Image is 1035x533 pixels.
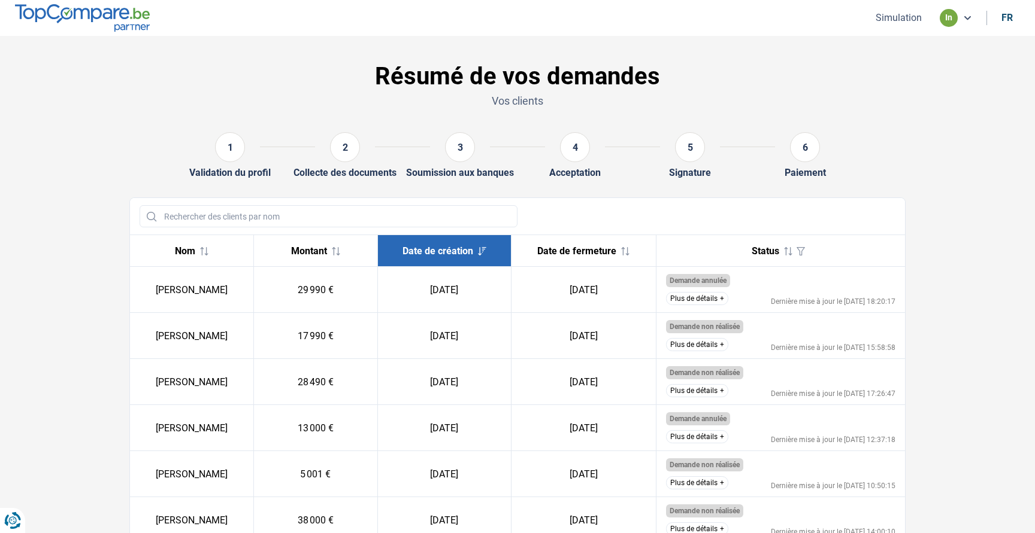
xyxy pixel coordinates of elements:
[666,430,728,443] button: Plus de détails
[771,298,895,305] div: Dernière mise à jour le [DATE] 18:20:17
[189,167,271,178] div: Validation du profil
[512,267,656,313] td: [DATE]
[549,167,601,178] div: Acceptation
[445,132,475,162] div: 3
[254,313,378,359] td: 17 990 €
[175,245,195,257] span: Nom
[670,322,740,331] span: Demande non réalisée
[130,313,254,359] td: [PERSON_NAME]
[130,267,254,313] td: [PERSON_NAME]
[512,313,656,359] td: [DATE]
[752,245,779,257] span: Status
[512,405,656,451] td: [DATE]
[560,132,590,162] div: 4
[872,11,925,24] button: Simulation
[675,132,705,162] div: 5
[130,359,254,405] td: [PERSON_NAME]
[785,167,826,178] div: Paiement
[377,267,511,313] td: [DATE]
[666,384,728,397] button: Plus de détails
[129,62,906,91] h1: Résumé de vos demandes
[790,132,820,162] div: 6
[402,245,473,257] span: Date de création
[670,368,740,377] span: Demande non réalisée
[140,205,517,227] input: Rechercher des clients par nom
[215,132,245,162] div: 1
[537,245,616,257] span: Date de fermeture
[330,132,360,162] div: 2
[254,405,378,451] td: 13 000 €
[666,338,728,351] button: Plus de détails
[1001,12,1013,23] div: fr
[771,344,895,351] div: Dernière mise à jour le [DATE] 15:58:58
[771,436,895,443] div: Dernière mise à jour le [DATE] 12:37:18
[670,507,740,515] span: Demande non réalisée
[666,292,728,305] button: Plus de détails
[406,167,514,178] div: Soumission aux banques
[512,451,656,497] td: [DATE]
[130,451,254,497] td: [PERSON_NAME]
[15,4,150,31] img: TopCompare.be
[670,461,740,469] span: Demande non réalisée
[666,476,728,489] button: Plus de détails
[512,359,656,405] td: [DATE]
[940,9,958,27] div: in
[670,415,727,423] span: Demande annulée
[129,93,906,108] p: Vos clients
[254,267,378,313] td: 29 990 €
[254,359,378,405] td: 28 490 €
[254,451,378,497] td: 5 001 €
[669,167,711,178] div: Signature
[130,405,254,451] td: [PERSON_NAME]
[771,390,895,397] div: Dernière mise à jour le [DATE] 17:26:47
[377,359,511,405] td: [DATE]
[771,482,895,489] div: Dernière mise à jour le [DATE] 10:50:15
[291,245,327,257] span: Montant
[670,276,727,285] span: Demande annulée
[377,451,511,497] td: [DATE]
[377,313,511,359] td: [DATE]
[293,167,397,178] div: Collecte des documents
[377,405,511,451] td: [DATE]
